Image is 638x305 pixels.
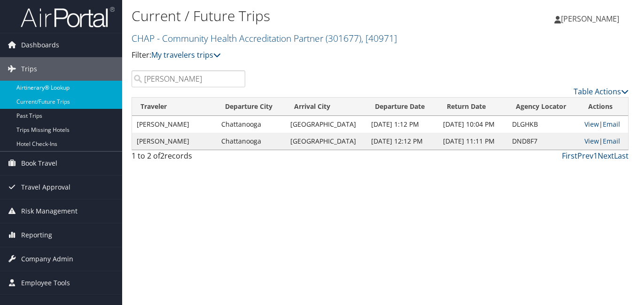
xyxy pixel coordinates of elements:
a: Prev [577,151,593,161]
a: 1 [593,151,598,161]
a: My travelers trips [151,50,221,60]
span: Risk Management [21,199,78,223]
a: [PERSON_NAME] [554,5,629,33]
td: Chattanooga [217,133,286,150]
span: Travel Approval [21,175,70,199]
span: [PERSON_NAME] [561,14,619,24]
div: 1 to 2 of records [132,150,245,166]
td: Chattanooga [217,116,286,133]
span: Trips [21,57,37,81]
th: Departure City: activate to sort column ascending [217,98,286,116]
th: Return Date: activate to sort column ascending [438,98,507,116]
a: Last [614,151,629,161]
td: DND8F7 [507,133,580,150]
a: View [584,120,599,129]
span: Company Admin [21,247,73,271]
th: Agency Locator: activate to sort column ascending [507,98,580,116]
span: 2 [160,151,164,161]
td: [DATE] 11:11 PM [438,133,507,150]
a: First [562,151,577,161]
span: Reporting [21,223,52,247]
td: [DATE] 10:04 PM [438,116,507,133]
td: | [580,116,628,133]
span: Book Travel [21,152,57,175]
td: [GEOGRAPHIC_DATA] [286,133,366,150]
input: Search Traveler or Arrival City [132,70,245,87]
th: Departure Date: activate to sort column descending [366,98,438,116]
td: [DATE] 12:12 PM [366,133,438,150]
span: ( 301677 ) [326,32,361,45]
td: [DATE] 1:12 PM [366,116,438,133]
a: View [584,137,599,145]
a: Email [603,137,620,145]
td: DLGHKB [507,116,580,133]
a: Email [603,120,620,129]
th: Actions [580,98,628,116]
p: Filter: [132,49,463,61]
th: Arrival City: activate to sort column ascending [286,98,366,116]
img: airportal-logo.png [21,6,115,28]
span: Employee Tools [21,271,70,295]
span: , [ 40971 ] [361,32,397,45]
a: CHAP - Community Health Accreditation Partner [132,32,397,45]
th: Traveler: activate to sort column ascending [132,98,217,116]
span: Dashboards [21,33,59,57]
a: Table Actions [574,86,629,97]
a: Next [598,151,614,161]
td: | [580,133,628,150]
td: [PERSON_NAME] [132,133,217,150]
td: [PERSON_NAME] [132,116,217,133]
h1: Current / Future Trips [132,6,463,26]
td: [GEOGRAPHIC_DATA] [286,116,366,133]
